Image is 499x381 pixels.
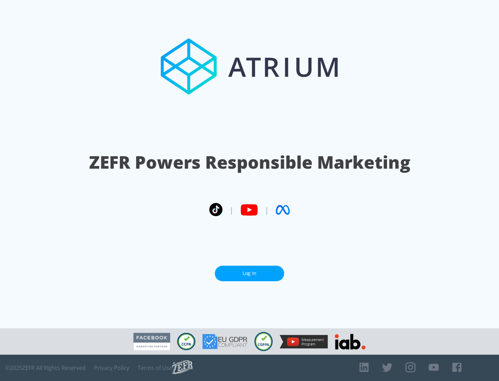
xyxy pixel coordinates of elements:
h1: ZEFR Powers Responsible Marketing [89,150,410,174]
img: GDPR Compliant [202,334,247,349]
img: Facebook Marketing Partner [133,333,170,351]
img: IAB [335,334,366,349]
a: Log In [215,266,284,281]
a: Privacy Policy [94,364,129,371]
img: CCPA Compliant [177,333,195,350]
a: Terms of Use [138,364,172,371]
span: © 2025 ZEFR All Rights Reserved [5,364,86,371]
span: | [229,205,234,215]
span: | [265,205,269,215]
img: YouTube Measurement Program [280,335,328,348]
img: COPPA Compliant [254,332,273,351]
